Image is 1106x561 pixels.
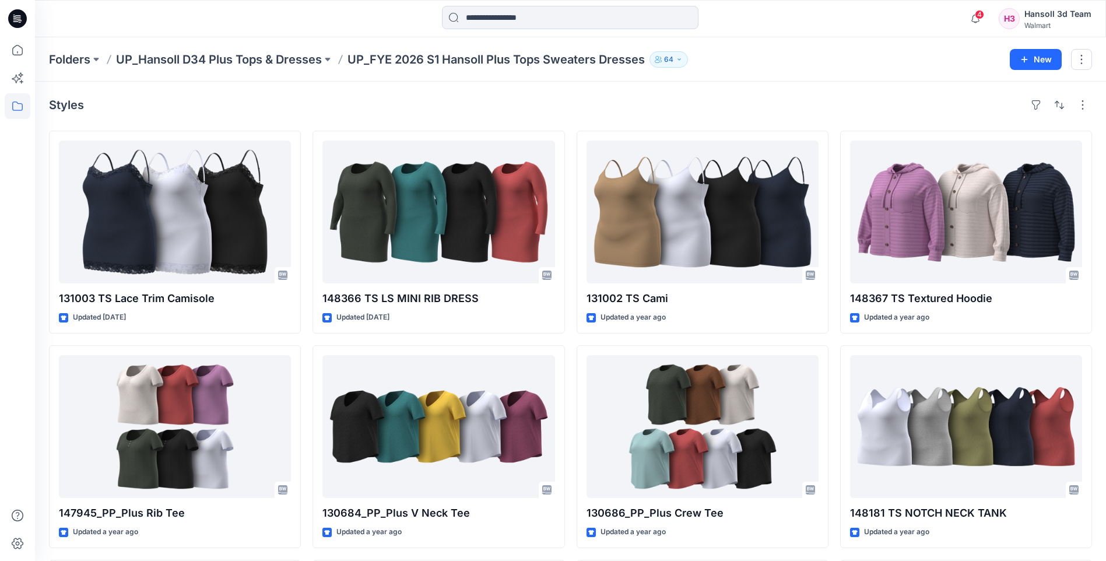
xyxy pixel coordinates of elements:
p: 131003 TS Lace Trim Camisole [59,290,291,307]
a: 130686_PP_Plus Crew Tee [587,355,819,498]
a: Folders [49,51,90,68]
a: 148366 TS LS MINI RIB DRESS [322,141,554,283]
p: 147945_PP_Plus Rib Tee [59,505,291,521]
a: 131002 TS Cami [587,141,819,283]
p: Updated a year ago [864,311,929,324]
a: 148181 TS NOTCH NECK TANK [850,355,1082,498]
div: Hansoll 3d Team [1024,7,1091,21]
a: 131003 TS Lace Trim Camisole [59,141,291,283]
p: Updated a year ago [73,526,138,538]
p: Updated a year ago [864,526,929,538]
a: 147945_PP_Plus Rib Tee [59,355,291,498]
p: 148181 TS NOTCH NECK TANK [850,505,1082,521]
h4: Styles [49,98,84,112]
p: UP_FYE 2026 S1 Hansoll Plus Tops Sweaters Dresses [347,51,645,68]
p: 64 [664,53,673,66]
p: 148366 TS LS MINI RIB DRESS [322,290,554,307]
a: UP_Hansoll D34 Plus Tops & Dresses [116,51,322,68]
button: 64 [649,51,688,68]
p: 130684_PP_Plus V Neck Tee [322,505,554,521]
div: Walmart [1024,21,1091,30]
div: H3 [999,8,1020,29]
p: Updated a year ago [601,526,666,538]
a: 148367 TS Textured Hoodie [850,141,1082,283]
span: 4 [975,10,984,19]
p: 148367 TS Textured Hoodie [850,290,1082,307]
p: 131002 TS Cami [587,290,819,307]
a: 130684_PP_Plus V Neck Tee [322,355,554,498]
button: New [1010,49,1062,70]
p: Updated a year ago [336,526,402,538]
p: Updated [DATE] [73,311,126,324]
p: Updated a year ago [601,311,666,324]
p: Updated [DATE] [336,311,389,324]
p: 130686_PP_Plus Crew Tee [587,505,819,521]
